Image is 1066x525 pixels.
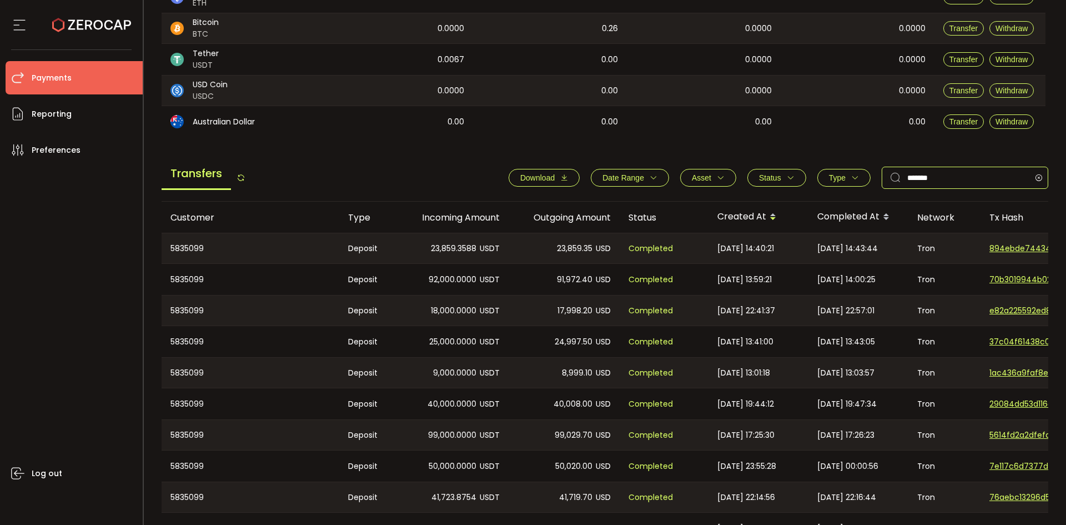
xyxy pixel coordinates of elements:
span: USD Coin [193,79,228,91]
div: Deposit [339,358,398,388]
span: [DATE] 00:00:56 [817,460,878,473]
span: USDT [480,336,500,348]
span: USDT [480,398,500,411]
span: USD [596,242,611,255]
span: Australian Dollar [193,116,255,128]
div: Outgoing Amount [509,211,620,224]
button: Transfer [943,83,984,98]
span: USDT [480,491,500,504]
div: Deposit [339,326,398,357]
span: 0.26 [602,22,618,35]
button: Asset [680,169,736,187]
span: 0.0000 [745,22,772,35]
span: 0.00 [909,116,926,128]
span: 23,859.35 [557,242,592,255]
iframe: Chat Widget [937,405,1066,525]
span: Completed [628,273,673,286]
span: [DATE] 23:55:28 [717,460,776,473]
span: 92,000.0000 [429,273,476,286]
div: 5835099 [162,420,339,450]
span: USDT [193,59,219,71]
span: Payments [32,70,72,86]
span: Withdraw [995,24,1028,33]
button: Date Range [591,169,669,187]
span: Log out [32,466,62,482]
span: [DATE] 19:47:34 [817,398,877,411]
div: Created At [708,208,808,227]
span: Withdraw [995,117,1028,126]
button: Withdraw [989,114,1034,129]
span: [DATE] 22:41:37 [717,304,775,317]
span: 0.00 [755,116,772,128]
div: Type [339,211,398,224]
span: [DATE] 19:44:12 [717,398,774,411]
span: Date Range [602,173,644,182]
div: 5835099 [162,358,339,388]
span: 0.00 [601,116,618,128]
div: Tron [908,296,980,326]
button: Type [817,169,871,187]
span: USD [596,429,611,442]
span: 18,000.0000 [431,304,476,317]
span: 41,723.8754 [431,491,476,504]
span: 24,997.50 [555,336,592,348]
span: USD [596,273,611,286]
div: Tron [908,388,980,419]
span: 99,000.0000 [428,429,476,442]
div: Deposit [339,451,398,482]
span: Transfers [162,158,231,190]
span: 9,000.0000 [433,367,476,379]
span: Completed [628,460,673,473]
span: BTC [193,28,219,40]
div: 5835099 [162,233,339,263]
span: USDT [480,460,500,473]
span: [DATE] 17:26:23 [817,429,874,442]
span: Reporting [32,106,72,122]
div: Tron [908,451,980,482]
div: Tron [908,358,980,388]
button: Status [747,169,806,187]
span: 0.0000 [899,84,926,97]
span: 0.0000 [899,22,926,35]
span: 0.00 [447,116,464,128]
div: Status [620,211,708,224]
span: [DATE] 22:57:01 [817,304,874,317]
span: USD [596,398,611,411]
span: 50,020.00 [555,460,592,473]
span: USDT [480,304,500,317]
div: 5835099 [162,451,339,482]
div: Deposit [339,420,398,450]
span: Completed [628,336,673,348]
span: [DATE] 13:03:57 [817,367,874,379]
span: Withdraw [995,86,1028,95]
span: USD [596,304,611,317]
img: aud_portfolio.svg [170,115,184,128]
div: Deposit [339,233,398,263]
span: 0.0000 [438,22,464,35]
span: Completed [628,367,673,379]
div: Deposit [339,388,398,419]
span: 0.0067 [438,53,464,66]
button: Transfer [943,114,984,129]
span: 40,000.0000 [428,398,476,411]
button: Withdraw [989,83,1034,98]
div: 5835099 [162,482,339,512]
button: Withdraw [989,21,1034,36]
div: Network [908,211,980,224]
span: 0.0000 [899,53,926,66]
span: USD [596,491,611,504]
span: Transfer [949,55,978,64]
span: [DATE] 22:14:56 [717,491,775,504]
div: Customer [162,211,339,224]
span: Type [829,173,846,182]
img: usdc_portfolio.svg [170,84,184,97]
span: [DATE] 13:41:00 [717,336,773,348]
span: Tether [193,48,219,59]
div: Tron [908,233,980,263]
span: Completed [628,429,673,442]
div: Deposit [339,264,398,295]
span: 0.00 [601,53,618,66]
img: btc_portfolio.svg [170,22,184,35]
span: USD [596,460,611,473]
